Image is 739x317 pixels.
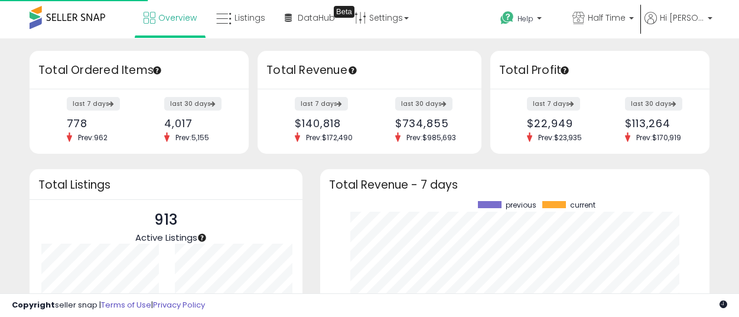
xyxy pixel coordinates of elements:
span: Overview [158,12,197,24]
h3: Total Profit [499,62,701,79]
span: DataHub [298,12,335,24]
div: $113,264 [625,117,689,130]
span: Help [517,14,533,24]
span: Half Time [588,12,626,24]
span: Listings [235,12,265,24]
div: 4,017 [164,117,228,130]
div: Tooltip anchor [347,65,358,76]
a: Help [491,2,562,38]
label: last 30 days [395,97,452,111]
span: previous [506,201,536,209]
div: $140,818 [295,117,360,130]
span: Prev: 5,155 [170,132,215,143]
span: Prev: $985,693 [401,132,462,143]
div: Tooltip anchor [559,65,570,76]
h3: Total Listings [38,180,294,189]
div: Tooltip anchor [197,232,207,243]
h3: Total Ordered Items [38,62,240,79]
h3: Total Revenue - 7 days [329,180,701,189]
div: 778 [67,117,131,130]
label: last 30 days [625,97,682,111]
label: last 7 days [67,97,120,111]
div: $22,949 [527,117,591,130]
i: Get Help [500,11,515,25]
span: Prev: $170,919 [630,132,687,143]
div: Tooltip anchor [334,6,354,18]
div: $734,855 [395,117,461,130]
strong: Copyright [12,299,55,310]
span: Prev: 962 [72,132,113,143]
a: Hi [PERSON_NAME] [644,12,712,38]
span: current [570,201,595,209]
label: last 30 days [164,97,222,111]
div: seller snap | | [12,300,205,311]
label: last 7 days [527,97,580,111]
label: last 7 days [295,97,348,111]
span: Active Listings [135,231,197,244]
a: Privacy Policy [153,299,205,310]
span: Prev: $172,490 [300,132,359,143]
h3: Total Revenue [266,62,473,79]
a: Terms of Use [101,299,151,310]
span: Hi [PERSON_NAME] [660,12,704,24]
p: 913 [135,209,197,231]
span: Prev: $23,935 [532,132,588,143]
div: Tooltip anchor [152,65,162,76]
